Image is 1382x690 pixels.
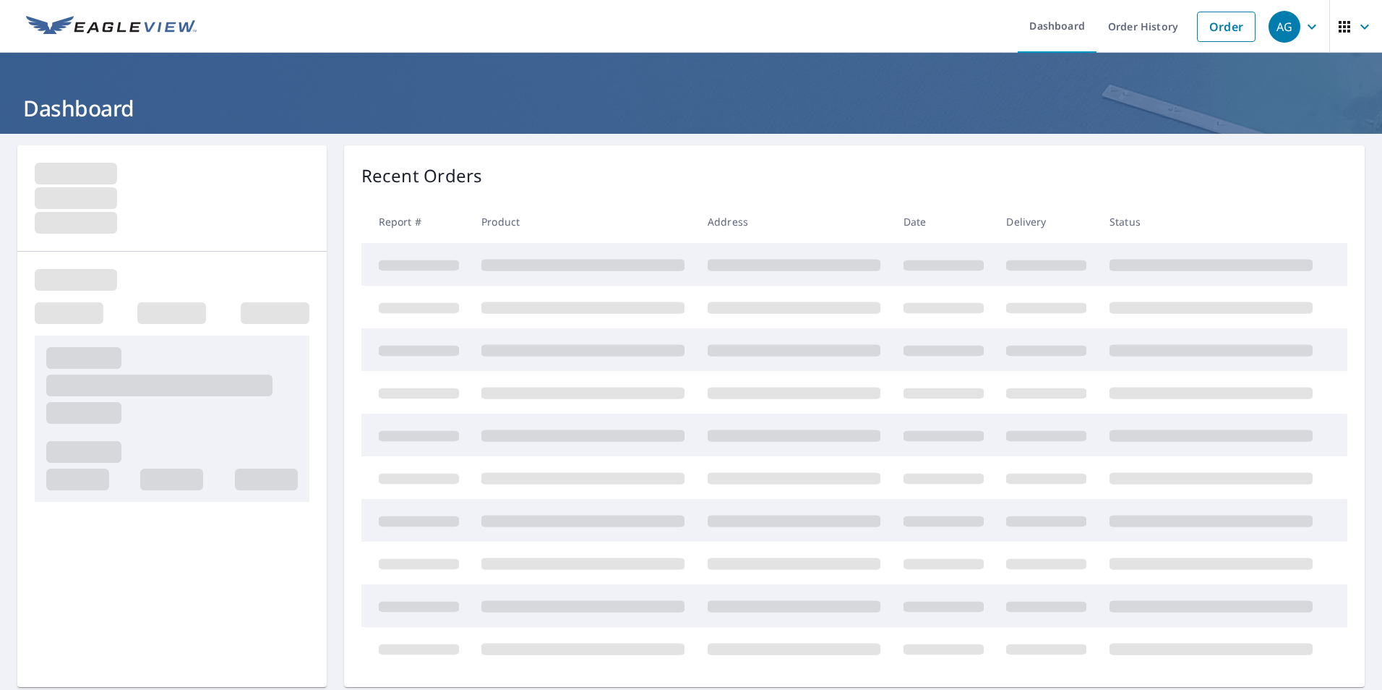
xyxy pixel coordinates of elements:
div: AG [1269,11,1300,43]
img: EV Logo [26,16,197,38]
th: Product [470,200,696,243]
th: Address [696,200,892,243]
th: Date [892,200,995,243]
a: Order [1197,12,1256,42]
th: Status [1098,200,1324,243]
th: Report # [361,200,471,243]
h1: Dashboard [17,93,1365,123]
th: Delivery [995,200,1098,243]
p: Recent Orders [361,163,483,189]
